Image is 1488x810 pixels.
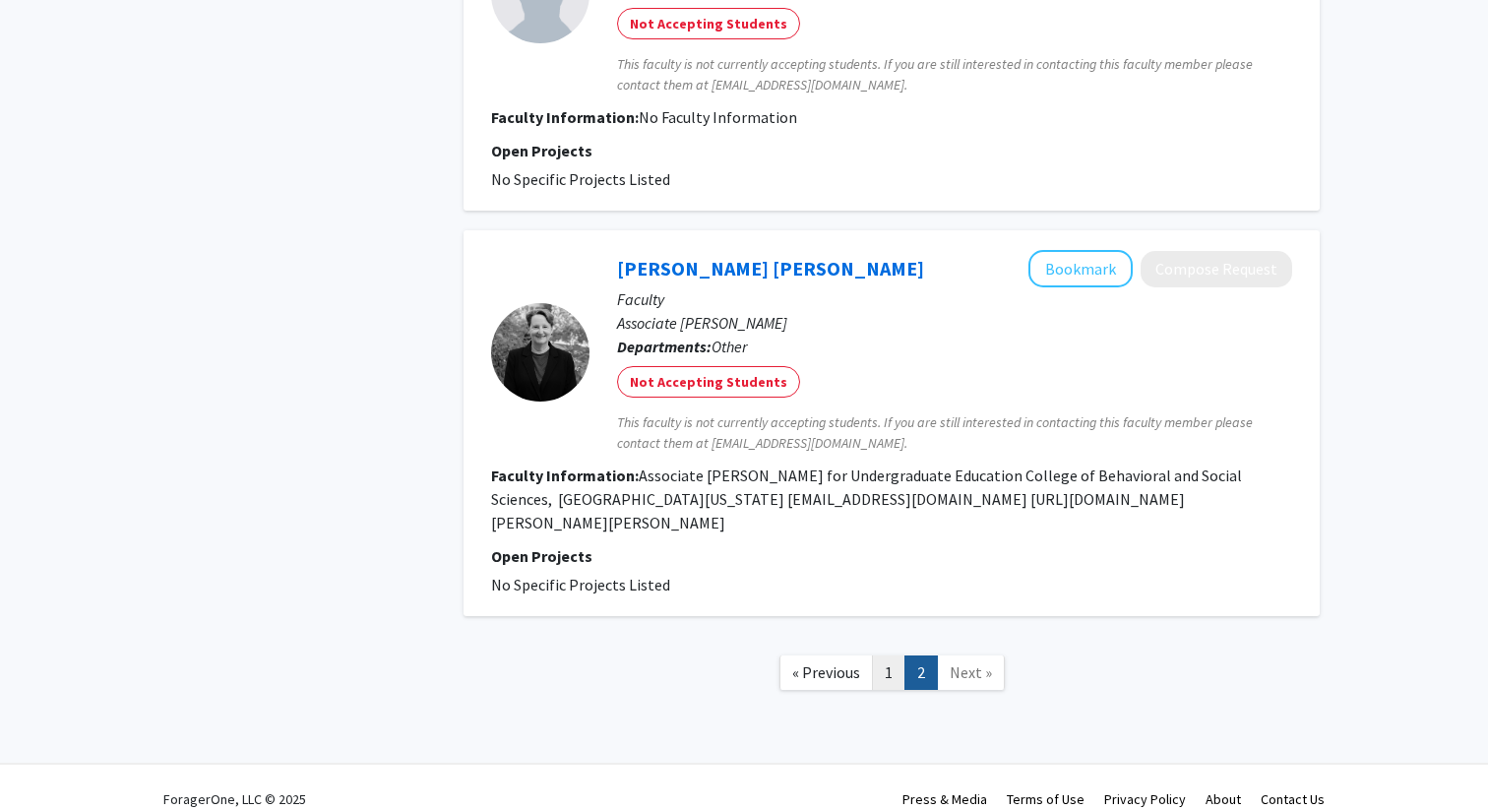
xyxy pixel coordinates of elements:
a: About [1206,790,1241,808]
p: Open Projects [491,544,1292,568]
span: This faculty is not currently accepting students. If you are still interested in contacting this ... [617,54,1292,95]
button: Add Katherine Ford Russell to Bookmarks [1028,250,1133,287]
span: This faculty is not currently accepting students. If you are still interested in contacting this ... [617,412,1292,454]
p: Open Projects [491,139,1292,162]
b: Departments: [617,337,712,356]
b: Faculty Information: [491,466,639,485]
nav: Page navigation [464,636,1320,716]
fg-read-more: Associate [PERSON_NAME] for Undergraduate Education College of Behavioral and Social Sciences, [G... [491,466,1242,532]
mat-chip: Not Accepting Students [617,366,800,398]
a: Privacy Policy [1104,790,1186,808]
p: Faculty [617,287,1292,311]
span: « Previous [792,662,860,682]
span: Next » [950,662,992,682]
a: 2 [904,655,938,690]
mat-chip: Not Accepting Students [617,8,800,39]
a: Next Page [937,655,1005,690]
a: Previous [779,655,873,690]
span: No Specific Projects Listed [491,169,670,189]
span: No Specific Projects Listed [491,575,670,594]
a: Press & Media [902,790,987,808]
iframe: Chat [15,721,84,795]
a: [PERSON_NAME] [PERSON_NAME] [617,256,924,280]
b: Faculty Information: [491,107,639,127]
button: Compose Request to Katherine Ford Russell [1141,251,1292,287]
a: Terms of Use [1007,790,1085,808]
span: Other [712,337,747,356]
span: No Faculty Information [639,107,797,127]
p: Associate [PERSON_NAME] [617,311,1292,335]
a: Contact Us [1261,790,1325,808]
a: 1 [872,655,905,690]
